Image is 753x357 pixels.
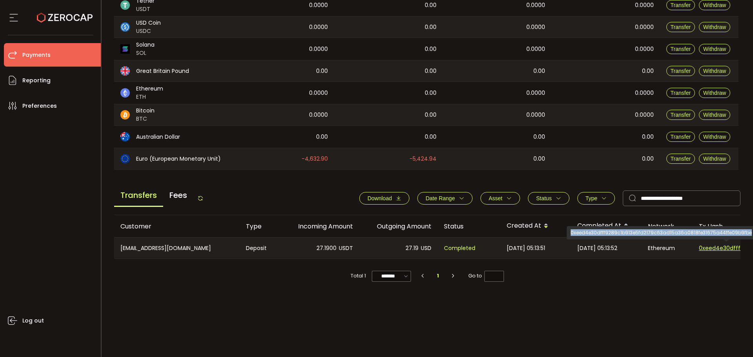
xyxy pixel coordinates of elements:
[703,24,726,30] span: Withdraw
[635,23,654,32] span: 0.0000
[136,5,155,13] span: USDT
[114,222,240,231] div: Customer
[703,112,726,118] span: Withdraw
[500,219,571,233] div: Created At
[426,195,455,201] span: Date Range
[577,244,617,253] span: [DATE] 05:13:52
[136,49,155,57] span: SOL
[22,49,51,61] span: Payments
[120,132,130,141] img: aud_portfolio.svg
[642,67,654,76] span: 0.00
[642,154,654,163] span: 0.00
[671,156,691,162] span: Transfer
[671,90,691,96] span: Transfer
[120,110,130,120] img: btc_portfolio.svg
[635,89,654,98] span: 0.0000
[642,132,654,141] span: 0.00
[120,44,130,54] img: sol_portfolio.png
[136,41,155,49] span: Solana
[671,2,691,8] span: Transfer
[367,195,392,201] span: Download
[703,90,726,96] span: Withdraw
[240,237,281,259] div: Deposit
[136,85,163,93] span: Ethereum
[703,2,726,8] span: Withdraw
[526,23,545,32] span: 0.0000
[316,132,328,141] span: 0.00
[425,67,437,76] span: 0.00
[703,68,726,74] span: Withdraw
[666,22,695,32] button: Transfer
[526,111,545,120] span: 0.0000
[309,111,328,120] span: 0.0000
[359,222,438,231] div: Outgoing Amount
[533,132,545,141] span: 0.00
[703,156,726,162] span: Withdraw
[425,89,437,98] span: 0.00
[22,315,44,326] span: Log out
[635,1,654,10] span: 0.0000
[309,1,328,10] span: 0.0000
[425,111,437,120] span: 0.00
[666,110,695,120] button: Transfer
[120,66,130,76] img: gbp_portfolio.svg
[406,244,418,253] span: 27.19
[666,66,695,76] button: Transfer
[409,154,437,163] span: -5,424.94
[417,192,473,205] button: Date Range
[431,270,445,281] li: 1
[240,222,281,231] div: Type
[571,219,642,233] div: Completed At
[536,195,552,201] span: Status
[468,270,504,281] span: Go to
[136,133,180,141] span: Australian Dollar
[699,110,730,120] button: Withdraw
[438,222,500,231] div: Status
[526,45,545,54] span: 0.0000
[699,154,730,164] button: Withdraw
[120,88,130,98] img: eth_portfolio.svg
[671,134,691,140] span: Transfer
[699,132,730,142] button: Withdraw
[22,100,57,112] span: Preferences
[507,244,545,253] span: [DATE] 05:13:51
[136,67,189,75] span: Great Britain Pound
[699,22,730,32] button: Withdraw
[533,67,545,76] span: 0.00
[302,154,328,163] span: -4,632.90
[22,75,51,86] span: Reporting
[528,192,569,205] button: Status
[671,112,691,118] span: Transfer
[666,132,695,142] button: Transfer
[533,154,545,163] span: 0.00
[359,192,409,205] button: Download
[489,195,502,201] span: Asset
[309,23,328,32] span: 0.0000
[666,44,695,54] button: Transfer
[136,115,155,123] span: BTC
[136,27,161,35] span: USDC
[714,319,753,357] iframe: Chat Widget
[136,107,155,115] span: Bitcoin
[136,93,163,101] span: ETH
[114,237,240,259] div: [EMAIL_ADDRESS][DOMAIN_NAME]
[666,154,695,164] button: Transfer
[671,46,691,52] span: Transfer
[120,22,130,32] img: usdc_portfolio.svg
[699,44,730,54] button: Withdraw
[642,237,693,259] div: Ethereum
[666,88,695,98] button: Transfer
[351,270,366,281] span: Total 1
[642,222,693,231] div: Network
[671,24,691,30] span: Transfer
[635,111,654,120] span: 0.0000
[421,244,431,253] span: USD
[699,66,730,76] button: Withdraw
[136,155,221,163] span: Euro (European Monetary Unit)
[699,88,730,98] button: Withdraw
[425,1,437,10] span: 0.00
[425,132,437,141] span: 0.00
[316,67,328,76] span: 0.00
[586,195,597,201] span: Type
